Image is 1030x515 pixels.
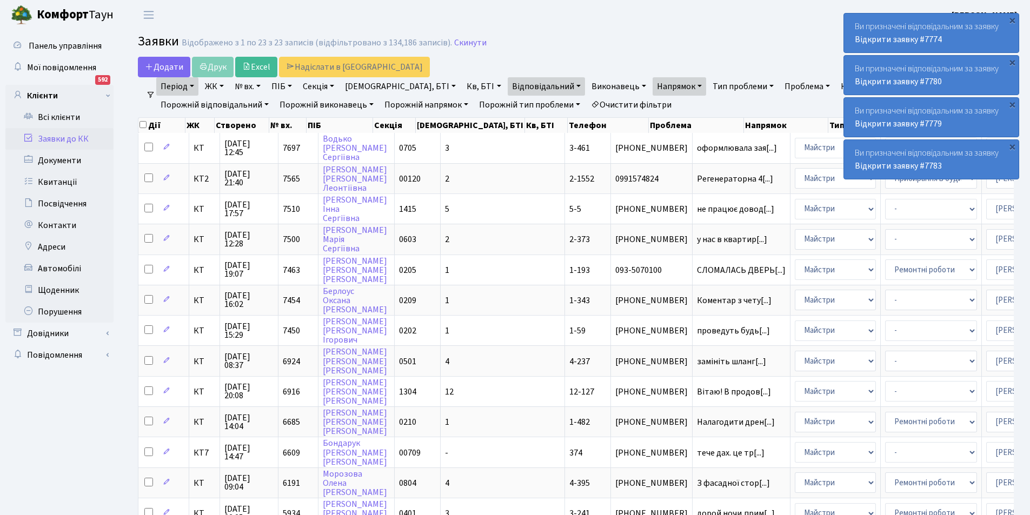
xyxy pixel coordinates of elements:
[697,173,773,185] span: Регенераторна 4[...]
[445,356,449,367] span: 4
[323,316,387,346] a: [PERSON_NAME][PERSON_NAME]Ігорович
[615,387,688,396] span: [PHONE_NUMBER]
[569,295,590,306] span: 1-343
[224,139,274,157] span: [DATE] 12:45
[37,6,89,23] b: Комфорт
[952,9,1017,22] a: [PERSON_NAME]
[844,14,1019,52] div: Ви призначені відповідальним за заявку
[224,474,274,491] span: [DATE] 09:04
[323,164,387,194] a: [PERSON_NAME][PERSON_NAME]Леонтіївна
[95,75,110,85] div: 592
[744,118,828,133] th: Напрямок
[138,32,179,51] span: Заявки
[283,447,300,459] span: 6609
[475,96,584,114] a: Порожній тип проблеми
[697,416,775,428] span: Налагодити дрен[...]
[5,323,114,344] a: Довідники
[341,77,460,96] a: [DEMOGRAPHIC_DATA], БТІ
[5,171,114,193] a: Квитанції
[194,418,215,426] span: КТ
[224,200,274,218] span: [DATE] 17:57
[224,291,274,309] span: [DATE] 16:02
[194,357,215,366] span: КТ
[697,386,771,398] span: Вітаю! В продов[...]
[399,173,421,185] span: 00120
[194,479,215,487] span: КТ
[323,346,387,377] a: [PERSON_NAME][PERSON_NAME][PERSON_NAME]
[569,386,594,398] span: 12-127
[855,76,942,88] a: Відкрити заявку #7780
[283,356,300,367] span: 6924
[855,34,942,45] a: Відкрити заявку #7774
[445,325,449,337] span: 1
[298,77,338,96] a: Секція
[587,77,650,96] a: Виконавець
[224,383,274,400] span: [DATE] 20:08
[224,322,274,339] span: [DATE] 15:29
[445,477,449,489] span: 4
[399,477,416,489] span: 0804
[697,203,774,215] span: не працює довод[...]
[569,356,590,367] span: 4-237
[569,325,586,337] span: 1-59
[194,235,215,244] span: КТ
[445,203,449,215] span: 5
[615,449,688,457] span: [PHONE_NUMBER]
[615,235,688,244] span: [PHONE_NUMBER]
[323,255,387,285] a: [PERSON_NAME][PERSON_NAME][PERSON_NAME]
[399,325,416,337] span: 0202
[5,215,114,236] a: Контакти
[29,40,102,52] span: Панель управління
[569,173,594,185] span: 2-1552
[224,413,274,431] span: [DATE] 14:04
[182,38,452,48] div: Відображено з 1 по 23 з 23 записів (відфільтровано з 134,186 записів).
[224,170,274,187] span: [DATE] 21:40
[283,295,300,306] span: 7454
[653,77,706,96] a: Напрямок
[323,407,387,437] a: [PERSON_NAME][PERSON_NAME][PERSON_NAME]
[525,118,568,133] th: Кв, БТІ
[445,233,449,245] span: 2
[323,224,387,255] a: [PERSON_NAME]МаріяСергіївна
[215,118,269,133] th: Створено
[283,203,300,215] span: 7510
[5,57,114,78] a: Мої повідомлення592
[697,325,770,337] span: проведуть будь[...]
[283,416,300,428] span: 6685
[323,285,387,316] a: БерлоусОксана[PERSON_NAME]
[5,279,114,301] a: Щоденник
[697,233,767,245] span: у нас в квартир[...]
[235,57,277,77] a: Excel
[454,38,487,48] a: Скинути
[283,386,300,398] span: 6916
[1007,141,1018,152] div: ×
[283,477,300,489] span: 6191
[844,56,1019,95] div: Ви призначені відповідальним за заявку
[1007,99,1018,110] div: ×
[135,6,162,24] button: Переключити навігацію
[844,98,1019,137] div: Ви призначені відповідальним за заявку
[697,447,765,459] span: тече дах. це тр[...]
[399,295,416,306] span: 0209
[445,447,448,459] span: -
[569,203,581,215] span: 5-5
[399,233,416,245] span: 0603
[194,387,215,396] span: КТ
[323,194,387,224] a: [PERSON_NAME]ІннаСергіївна
[615,266,688,275] span: 093-5070100
[224,444,274,461] span: [DATE] 14:47
[224,261,274,278] span: [DATE] 19:07
[5,236,114,258] a: Адреси
[380,96,473,114] a: Порожній напрямок
[855,118,942,130] a: Відкрити заявку #7779
[201,77,228,96] a: ЖК
[615,205,688,213] span: [PHONE_NUMBER]
[615,326,688,335] span: [PHONE_NUMBER]
[445,264,449,276] span: 1
[185,118,215,133] th: ЖК
[445,142,449,154] span: 3
[323,377,387,407] a: [PERSON_NAME][PERSON_NAME][PERSON_NAME]
[569,233,590,245] span: 2-373
[230,77,265,96] a: № вх.
[697,142,777,154] span: оформлювала зая[...]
